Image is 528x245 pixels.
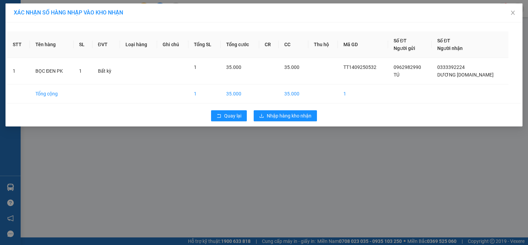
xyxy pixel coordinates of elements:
[92,31,120,58] th: ĐVT
[259,31,279,58] th: CR
[308,31,338,58] th: Thu hộ
[437,45,463,51] span: Người nhận
[211,110,247,121] button: rollbackQuay lại
[74,31,92,58] th: SL
[267,112,311,120] span: Nhập hàng kho nhận
[437,38,450,43] span: Số ĐT
[64,17,287,25] li: 271 - [PERSON_NAME] - [GEOGRAPHIC_DATA] - [GEOGRAPHIC_DATA]
[7,58,30,84] td: 1
[221,84,259,103] td: 35.000
[226,64,241,70] span: 35.000
[394,64,421,70] span: 0962982990
[9,9,60,43] img: logo.jpg
[279,31,308,58] th: CC
[188,31,221,58] th: Tổng SL
[157,31,188,58] th: Ghi chú
[188,84,221,103] td: 1
[279,84,308,103] td: 35.000
[9,47,102,70] b: GỬI : VP [GEOGRAPHIC_DATA]
[284,64,299,70] span: 35.000
[92,58,120,84] td: Bất kỳ
[224,112,241,120] span: Quay lại
[394,45,415,51] span: Người gửi
[194,64,197,70] span: 1
[343,64,376,70] span: TT1409250532
[221,31,259,58] th: Tổng cước
[217,113,221,119] span: rollback
[120,31,157,58] th: Loại hàng
[30,58,74,84] td: BỌC ĐEN PK
[338,84,388,103] td: 1
[14,9,123,16] span: XÁC NHẬN SỐ HÀNG NHẬP VÀO KHO NHẬN
[7,31,30,58] th: STT
[510,10,516,16] span: close
[79,68,82,74] span: 1
[437,64,465,70] span: 0333392224
[30,84,74,103] td: Tổng cộng
[259,113,264,119] span: download
[30,31,74,58] th: Tên hàng
[394,72,399,78] span: TÚ
[394,38,407,43] span: Số ĐT
[338,31,388,58] th: Mã GD
[437,72,494,78] span: DƯƠNG [DOMAIN_NAME]
[503,3,522,23] button: Close
[254,110,317,121] button: downloadNhập hàng kho nhận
